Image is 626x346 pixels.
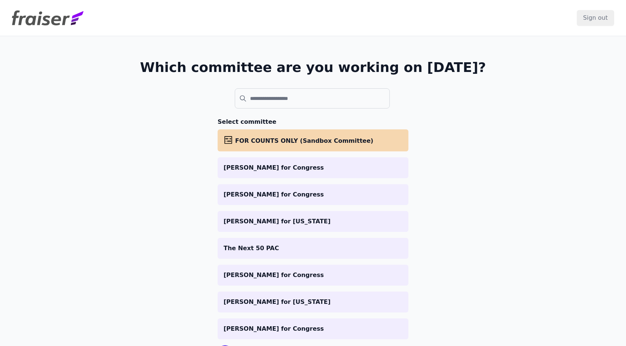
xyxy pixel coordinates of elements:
[218,129,408,151] a: FOR COUNTS ONLY (Sandbox Committee)
[218,184,408,205] a: [PERSON_NAME] for Congress
[218,265,408,286] a: [PERSON_NAME] for Congress
[218,238,408,259] a: The Next 50 PAC
[224,324,402,333] p: [PERSON_NAME] for Congress
[218,117,408,126] h3: Select committee
[235,137,373,144] span: FOR COUNTS ONLY (Sandbox Committee)
[224,217,402,226] p: [PERSON_NAME] for [US_STATE]
[224,271,402,280] p: [PERSON_NAME] for Congress
[218,157,408,178] a: [PERSON_NAME] for Congress
[218,318,408,339] a: [PERSON_NAME] for Congress
[224,190,402,199] p: [PERSON_NAME] for Congress
[12,10,83,25] img: Fraiser Logo
[577,10,614,26] input: Sign out
[224,163,402,172] p: [PERSON_NAME] for Congress
[218,292,408,312] a: [PERSON_NAME] for [US_STATE]
[224,244,402,253] p: The Next 50 PAC
[218,211,408,232] a: [PERSON_NAME] for [US_STATE]
[224,298,402,306] p: [PERSON_NAME] for [US_STATE]
[140,60,486,75] h1: Which committee are you working on [DATE]?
